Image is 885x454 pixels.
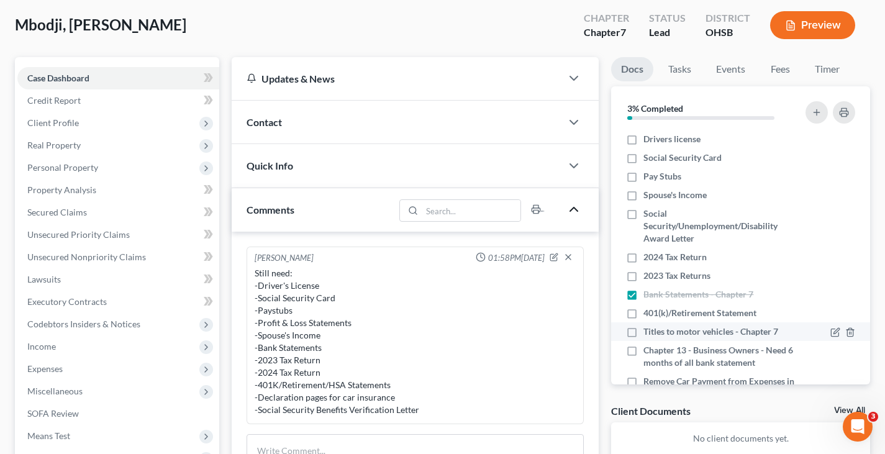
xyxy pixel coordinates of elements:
span: 3 [868,412,878,422]
div: Updates & News [247,72,547,85]
div: District [706,11,750,25]
strong: 3% Completed [627,103,683,114]
div: Chapter [584,11,629,25]
span: Personal Property [27,162,98,173]
a: Lawsuits [17,268,219,291]
a: View All [834,406,865,415]
a: Case Dashboard [17,67,219,89]
span: Contact [247,116,282,128]
span: Drivers license [643,133,701,145]
span: Chapter 13 - Business Owners - Need 6 months of all bank statement [643,344,794,369]
span: Credit Report [27,95,81,106]
span: Real Property [27,140,81,150]
span: Mbodji, [PERSON_NAME] [15,16,186,34]
span: 01:58PM[DATE] [488,252,545,264]
span: Unsecured Priority Claims [27,229,130,240]
span: Executory Contracts [27,296,107,307]
span: Miscellaneous [27,386,83,396]
span: Property Analysis [27,184,96,195]
span: Bank Statements - Chapter 7 [643,288,753,301]
div: Status [649,11,686,25]
span: Quick Info [247,160,293,171]
span: Titles to motor vehicles - Chapter 7 [643,325,778,338]
span: Spouse's Income [643,189,707,201]
p: No client documents yet. [621,432,860,445]
div: Client Documents [611,404,691,417]
span: Social Security Card [643,152,722,164]
span: Pay Stubs [643,170,681,183]
span: Codebtors Insiders & Notices [27,319,140,329]
input: Search... [422,200,521,221]
span: SOFA Review [27,408,79,419]
span: 401(k)/Retirement Statement [643,307,756,319]
a: Property Analysis [17,179,219,201]
span: Social Security/Unemployment/Disability Award Letter [643,207,794,245]
a: Docs [611,57,653,81]
span: Expenses [27,363,63,374]
a: Secured Claims [17,201,219,224]
span: 2024 Tax Return [643,251,707,263]
span: Income [27,341,56,352]
a: Executory Contracts [17,291,219,313]
div: Lead [649,25,686,40]
div: Still need: -Driver's License -Social Security Card -Paystubs -Profit & Loss Statements -Spouse's... [255,267,576,416]
a: Unsecured Nonpriority Claims [17,246,219,268]
a: Credit Report [17,89,219,112]
span: Secured Claims [27,207,87,217]
a: Fees [760,57,800,81]
button: Preview [770,11,855,39]
div: [PERSON_NAME] [255,252,314,265]
a: Events [706,57,755,81]
span: Remove Car Payment from Expenses in Chapter 13 [643,375,794,400]
a: Unsecured Priority Claims [17,224,219,246]
span: Comments [247,204,294,216]
span: Client Profile [27,117,79,128]
iframe: Intercom live chat [843,412,873,442]
span: Means Test [27,430,70,441]
span: Unsecured Nonpriority Claims [27,252,146,262]
span: 7 [620,26,626,38]
span: 2023 Tax Returns [643,270,710,282]
a: Tasks [658,57,701,81]
div: Chapter [584,25,629,40]
a: Timer [805,57,850,81]
span: Case Dashboard [27,73,89,83]
div: OHSB [706,25,750,40]
span: Lawsuits [27,274,61,284]
a: SOFA Review [17,402,219,425]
